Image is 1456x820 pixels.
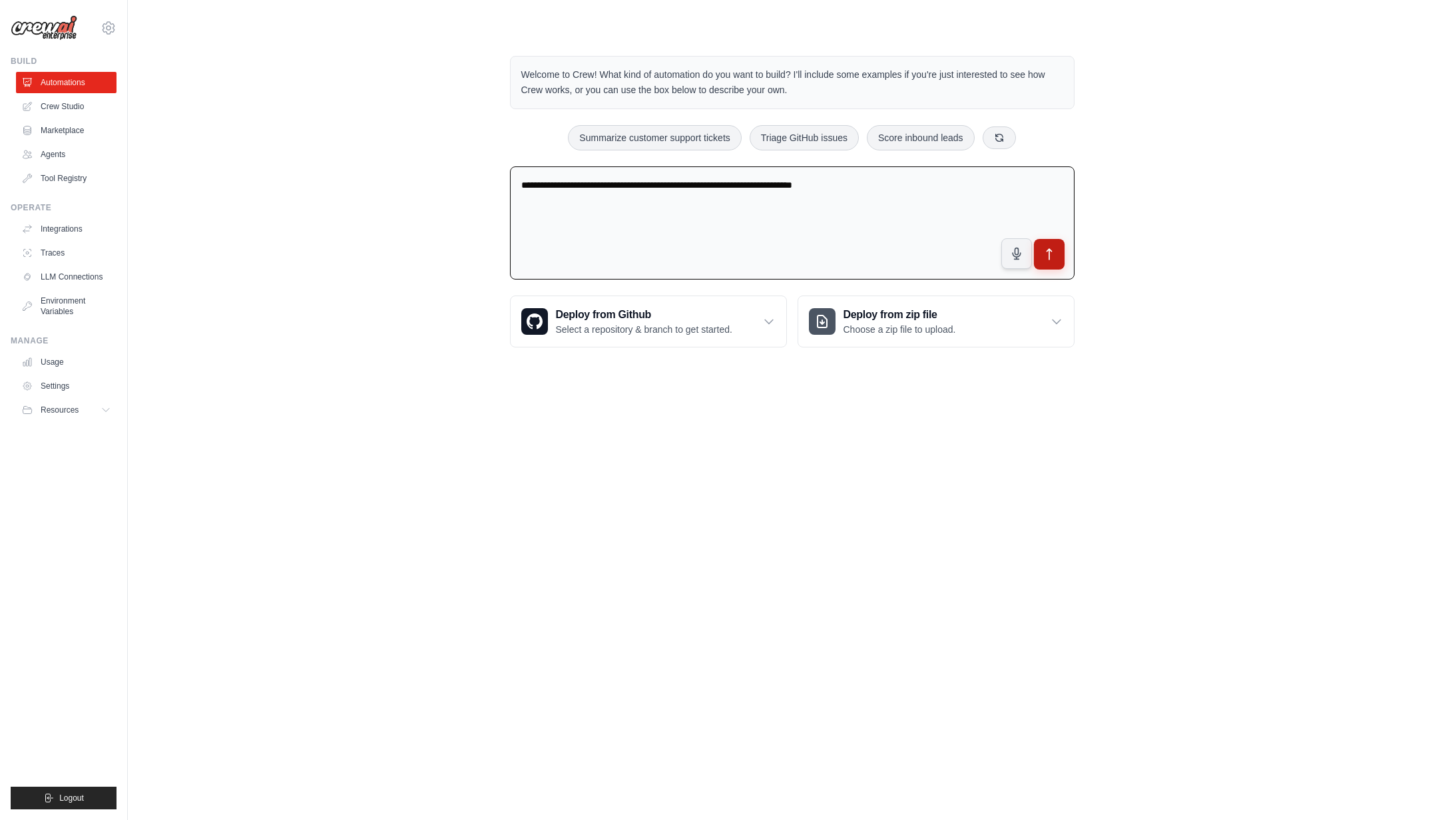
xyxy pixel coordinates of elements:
[16,351,117,373] a: Usage
[16,375,117,397] a: Settings
[1389,756,1456,820] iframe: Chat Widget
[16,72,117,93] a: Automations
[844,307,956,323] h3: Deploy from zip file
[11,15,77,41] img: Logo
[867,125,975,150] button: Score inbound leads
[11,787,117,809] button: Logout
[16,120,117,141] a: Marketplace
[521,67,1063,98] p: Welcome to Crew! What kind of automation do you want to build? I'll include some examples if you'...
[556,323,732,336] p: Select a repository & branch to get started.
[16,290,117,322] a: Environment Variables
[11,56,117,67] div: Build
[568,125,741,150] button: Summarize customer support tickets
[16,96,117,117] a: Crew Studio
[844,323,956,336] p: Choose a zip file to upload.
[59,793,84,803] span: Logout
[16,242,117,264] a: Traces
[16,144,117,165] a: Agents
[556,307,732,323] h3: Deploy from Github
[16,266,117,288] a: LLM Connections
[750,125,859,150] button: Triage GitHub issues
[41,405,79,415] span: Resources
[11,202,117,213] div: Operate
[11,335,117,346] div: Manage
[16,168,117,189] a: Tool Registry
[16,218,117,240] a: Integrations
[16,399,117,421] button: Resources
